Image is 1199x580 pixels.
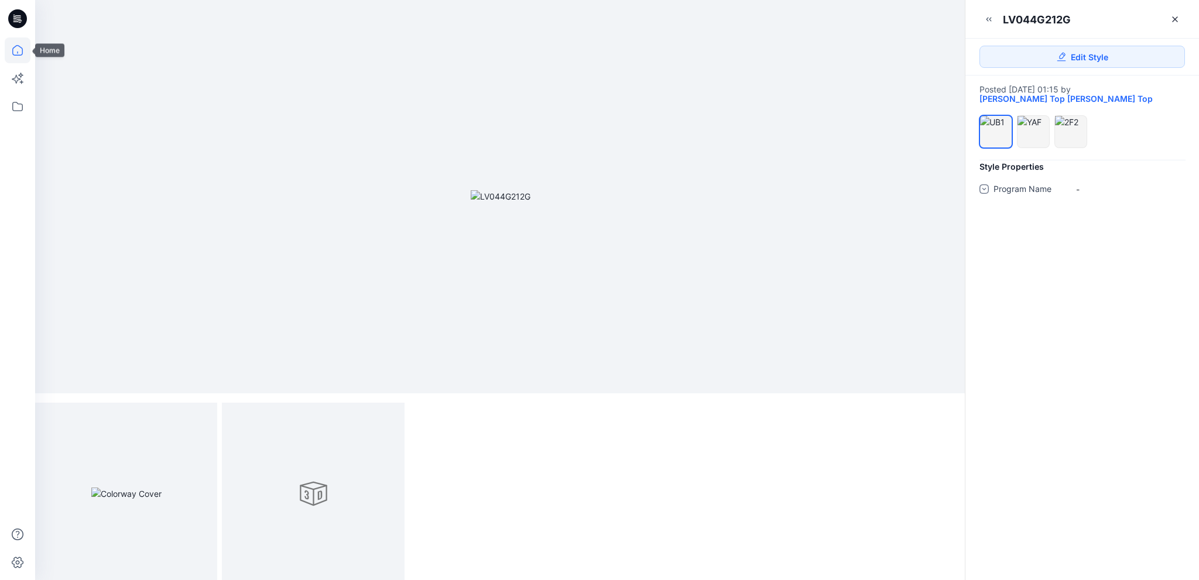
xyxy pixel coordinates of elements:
a: Close Style Presentation [1166,10,1184,29]
div: 2F2 [1054,115,1087,148]
div: LV044G212G [1003,12,1071,27]
div: UB1 [979,115,1012,148]
a: [PERSON_NAME] Top [PERSON_NAME] Top [979,94,1153,104]
a: Edit Style [979,46,1185,68]
span: Style Properties [979,160,1044,173]
img: LV044G212G [471,190,530,203]
span: Edit Style [1071,51,1108,63]
div: YAF [1017,115,1050,148]
span: Program Name [994,182,1064,198]
img: Colorway Cover [91,488,162,500]
div: - [1076,183,1094,195]
button: Minimize [979,10,998,29]
div: Posted [DATE] 01:15 by [979,85,1185,104]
